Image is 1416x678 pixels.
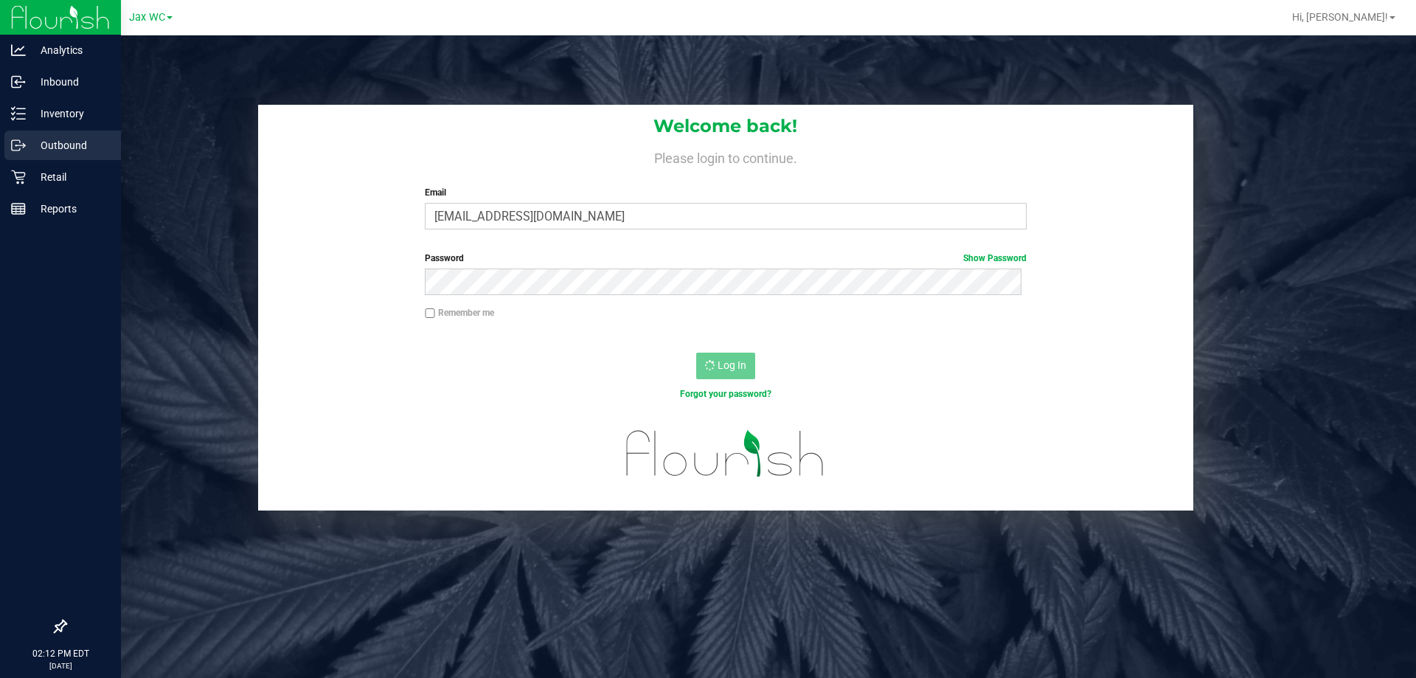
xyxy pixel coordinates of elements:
[696,353,755,379] button: Log In
[26,136,114,154] p: Outbound
[608,416,842,491] img: flourish_logo.svg
[963,253,1027,263] a: Show Password
[26,73,114,91] p: Inbound
[26,168,114,186] p: Retail
[425,306,494,319] label: Remember me
[258,148,1193,165] h4: Please login to continue.
[680,389,771,399] a: Forgot your password?
[11,75,26,89] inline-svg: Inbound
[718,359,746,371] span: Log In
[11,43,26,58] inline-svg: Analytics
[1292,11,1388,23] span: Hi, [PERSON_NAME]!
[425,253,464,263] span: Password
[11,138,26,153] inline-svg: Outbound
[425,186,1026,199] label: Email
[425,308,435,319] input: Remember me
[11,201,26,216] inline-svg: Reports
[129,11,165,24] span: Jax WC
[11,170,26,184] inline-svg: Retail
[26,200,114,218] p: Reports
[11,106,26,121] inline-svg: Inventory
[26,105,114,122] p: Inventory
[7,660,114,671] p: [DATE]
[7,647,114,660] p: 02:12 PM EDT
[258,117,1193,136] h1: Welcome back!
[26,41,114,59] p: Analytics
